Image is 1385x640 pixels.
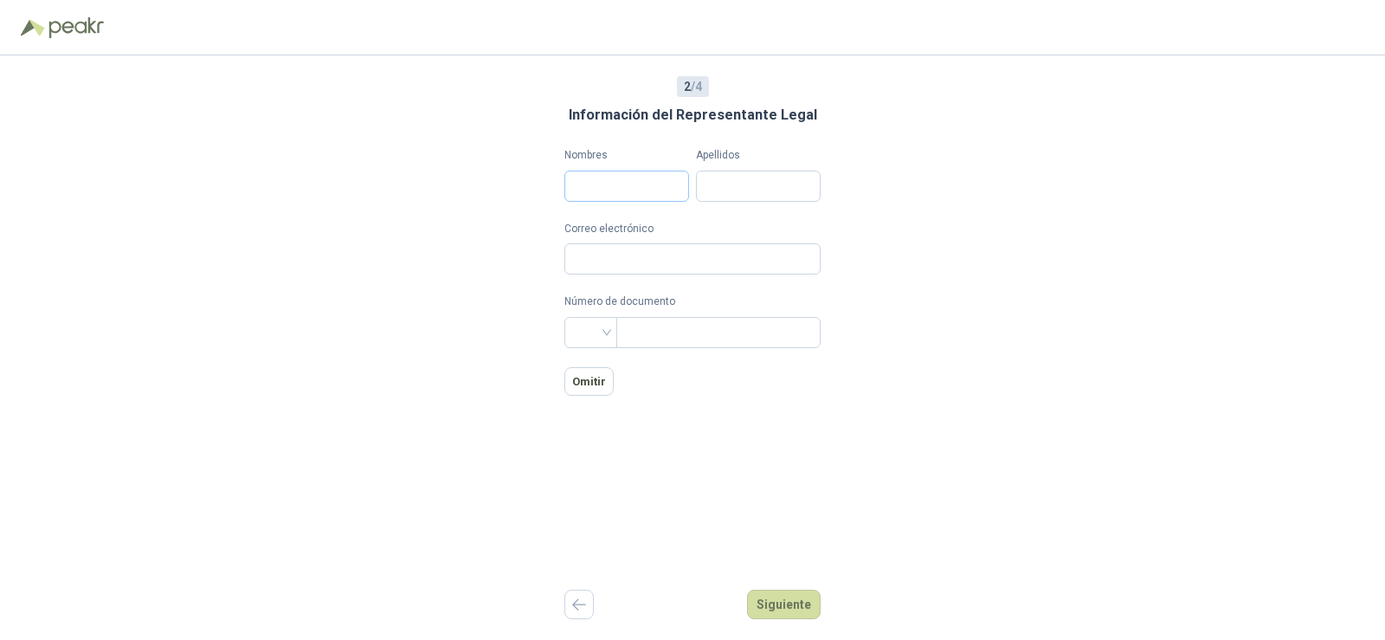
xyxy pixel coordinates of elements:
[564,294,821,310] p: Número de documento
[564,367,614,396] button: Omitir
[684,80,691,94] b: 2
[696,147,821,164] label: Apellidos
[21,19,45,36] img: Logo
[564,147,689,164] label: Nombres
[747,590,821,619] button: Siguiente
[564,221,821,237] label: Correo electrónico
[48,17,104,38] img: Peakr
[684,77,702,96] span: / 4
[569,104,817,126] h3: Información del Representante Legal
